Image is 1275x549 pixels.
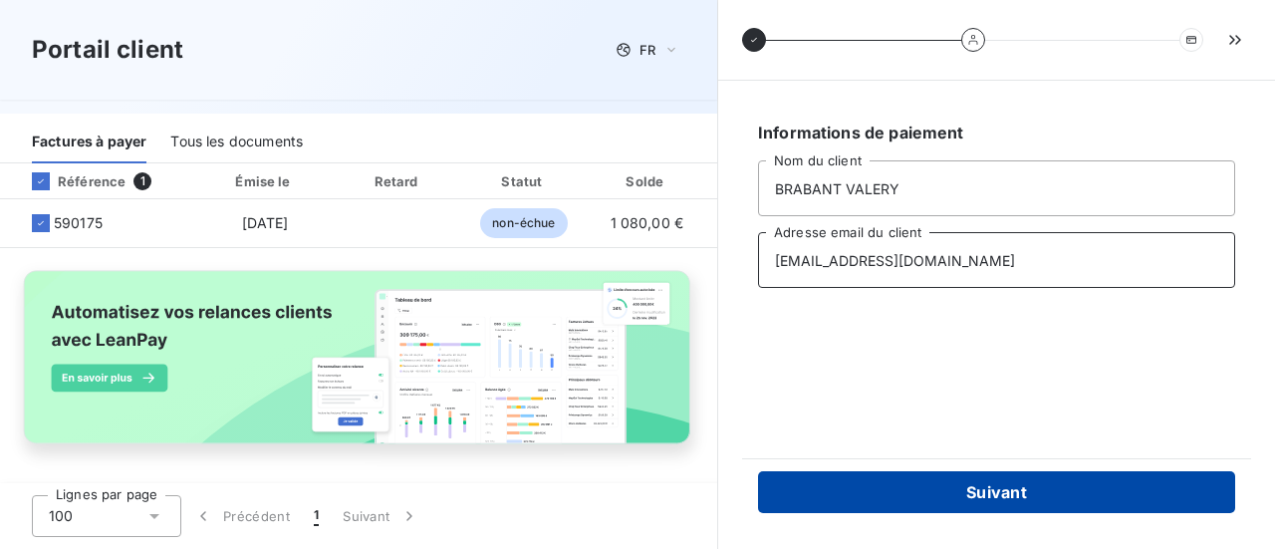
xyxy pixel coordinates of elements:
div: Émise le [199,171,330,191]
input: placeholder [758,232,1235,288]
span: [DATE] [242,214,289,231]
div: Statut [465,171,582,191]
div: Référence [16,172,126,190]
button: Suivant [758,471,1235,513]
span: FR [639,42,655,58]
div: Solde [590,171,703,191]
input: placeholder [758,160,1235,216]
span: 1 080,00 € [611,214,684,231]
span: 1 [314,506,319,526]
button: 1 [302,495,331,537]
div: Retard [339,171,458,191]
button: Précédent [181,495,302,537]
h3: Portail client [32,32,183,68]
div: PDF [711,171,812,191]
img: banner [8,260,709,473]
div: Tous les documents [170,122,303,163]
span: non-échue [480,208,567,238]
span: 590175 [54,213,103,233]
span: 100 [49,506,73,526]
h6: Informations de paiement [758,121,1235,144]
button: Suivant [331,495,431,537]
div: Factures à payer [32,122,146,163]
span: 1 [133,172,151,190]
